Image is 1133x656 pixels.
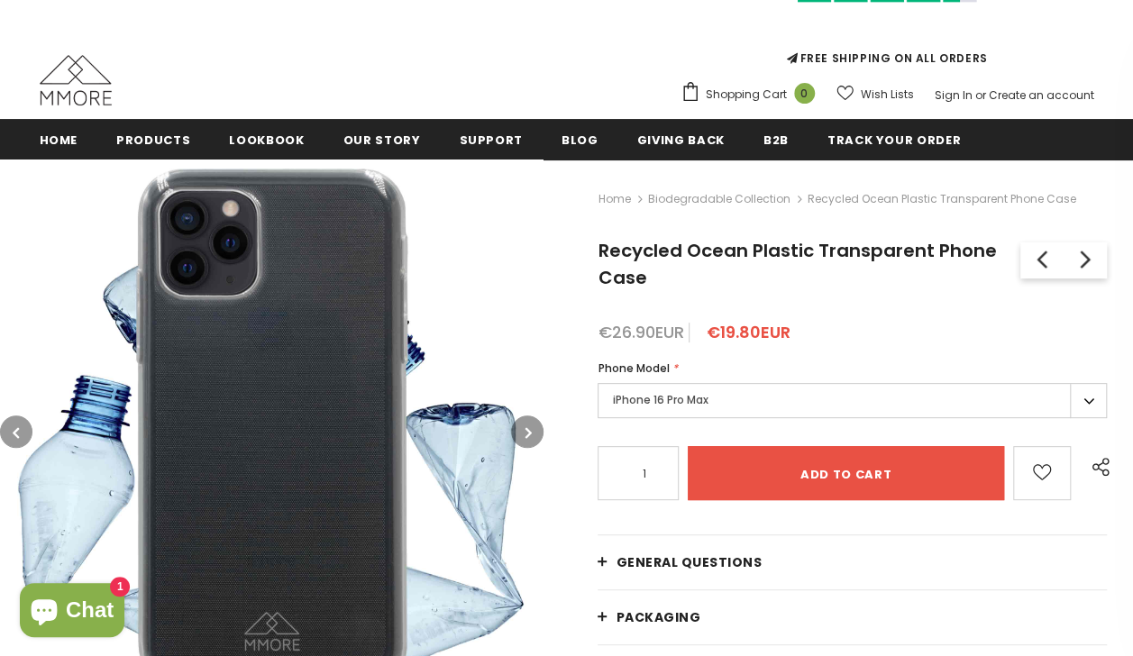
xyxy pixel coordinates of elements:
span: Giving back [637,132,725,149]
a: Our Story [343,119,421,159]
span: 0 [794,83,815,104]
a: General Questions [598,535,1107,589]
span: B2B [763,132,789,149]
span: Our Story [343,132,421,149]
a: Wish Lists [836,78,914,110]
span: Blog [562,132,598,149]
a: PACKAGING [598,590,1107,644]
span: support [459,132,523,149]
a: Home [598,188,630,210]
span: €19.80EUR [706,321,790,343]
a: Lookbook [229,119,304,159]
inbox-online-store-chat: Shopify online store chat [14,583,130,642]
span: or [975,87,986,103]
a: support [459,119,523,159]
span: Shopping Cart [706,86,787,104]
a: Biodegradable Collection [647,191,790,206]
span: Recycled Ocean Plastic Transparent Phone Case [598,238,996,290]
span: General Questions [616,553,762,571]
a: Sign In [935,87,973,103]
span: Wish Lists [861,86,914,104]
iframe: Customer reviews powered by Trustpilot [681,3,1094,50]
a: Products [116,119,190,159]
span: €26.90EUR [598,321,683,343]
img: MMORE Cases [40,55,112,105]
span: PACKAGING [616,608,700,626]
span: Lookbook [229,132,304,149]
a: Shopping Cart 0 [681,81,824,108]
a: B2B [763,119,789,159]
input: Add to cart [688,446,1003,500]
span: Products [116,132,190,149]
span: Phone Model [598,360,669,376]
a: Track your order [827,119,961,159]
a: Blog [562,119,598,159]
span: Home [40,132,78,149]
span: Track your order [827,132,961,149]
a: Create an account [989,87,1094,103]
span: Recycled Ocean Plastic Transparent Phone Case [807,188,1075,210]
label: iPhone 16 Pro Max [598,383,1107,418]
a: Giving back [637,119,725,159]
a: Home [40,119,78,159]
